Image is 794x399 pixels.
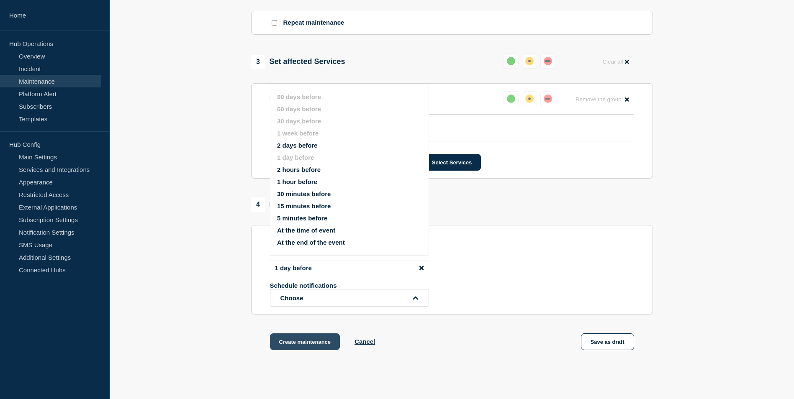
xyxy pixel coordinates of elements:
[576,96,622,102] span: Remove the group
[540,54,555,69] button: down
[270,333,340,350] button: Create maintenance
[277,154,314,161] button: 1 day before
[504,54,519,69] button: up
[277,142,318,149] button: 2 days before
[423,154,481,171] button: Select Services
[272,20,277,26] input: Repeat maintenance
[277,105,321,113] button: 60 days before
[277,166,321,173] button: 2 hours before
[525,57,534,65] div: affected
[277,93,321,100] button: 90 days before
[277,130,319,137] button: 1 week before
[544,57,552,65] div: down
[270,261,429,275] li: 1 day before
[270,282,404,289] p: Schedule notifications
[251,197,265,212] span: 4
[277,239,345,246] button: At the end of the event
[277,215,327,222] button: 5 minutes before
[507,95,515,103] div: up
[522,54,537,69] button: affected
[251,55,265,69] span: 3
[277,190,331,197] button: 30 minutes before
[597,54,634,70] button: Clear all
[270,289,429,307] button: open dropdown
[540,91,555,106] button: down
[522,91,537,106] button: affected
[570,91,634,107] button: Remove the group
[277,118,321,125] button: 30 days before
[419,264,424,271] button: disable notification 1 day before
[504,91,519,106] button: up
[355,338,375,345] button: Cancel
[507,57,515,65] div: up
[277,178,317,185] button: 1 hour before
[251,55,345,69] div: Set affected Services
[251,197,315,212] div: Notifications
[525,95,534,103] div: affected
[277,202,331,210] button: 15 minutes before
[277,227,335,234] button: At the time of event
[581,333,634,350] button: Save as draft
[544,95,552,103] div: down
[283,19,344,27] p: Repeat maintenance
